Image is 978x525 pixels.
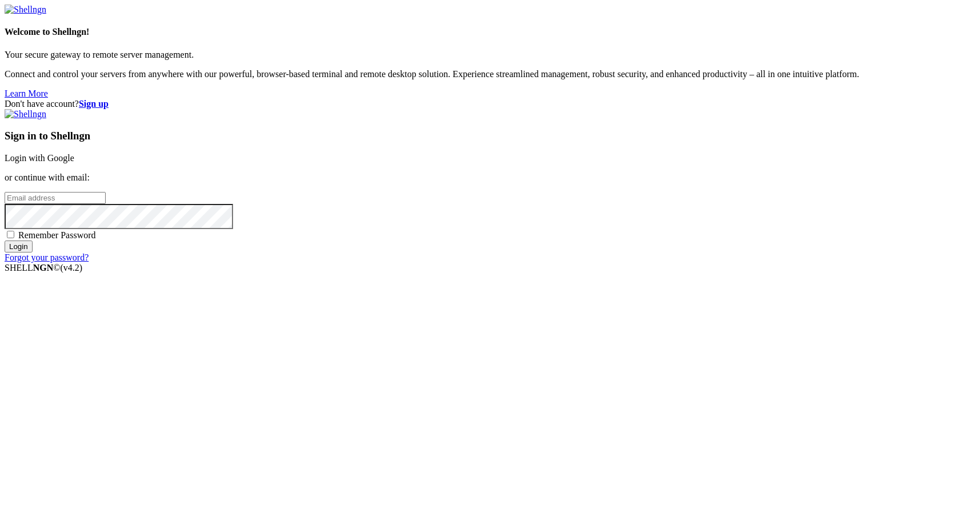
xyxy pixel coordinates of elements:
[5,27,973,37] h4: Welcome to Shellngn!
[5,109,46,119] img: Shellngn
[7,231,14,238] input: Remember Password
[5,153,74,163] a: Login with Google
[5,263,82,272] span: SHELL ©
[33,263,54,272] b: NGN
[61,263,83,272] span: 4.2.0
[5,50,973,60] p: Your secure gateway to remote server management.
[79,99,109,109] a: Sign up
[5,69,973,79] p: Connect and control your servers from anywhere with our powerful, browser-based terminal and remo...
[5,89,48,98] a: Learn More
[5,99,973,109] div: Don't have account?
[5,253,89,262] a: Forgot your password?
[5,241,33,253] input: Login
[5,5,46,15] img: Shellngn
[18,230,96,240] span: Remember Password
[5,173,973,183] p: or continue with email:
[5,192,106,204] input: Email address
[5,130,973,142] h3: Sign in to Shellngn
